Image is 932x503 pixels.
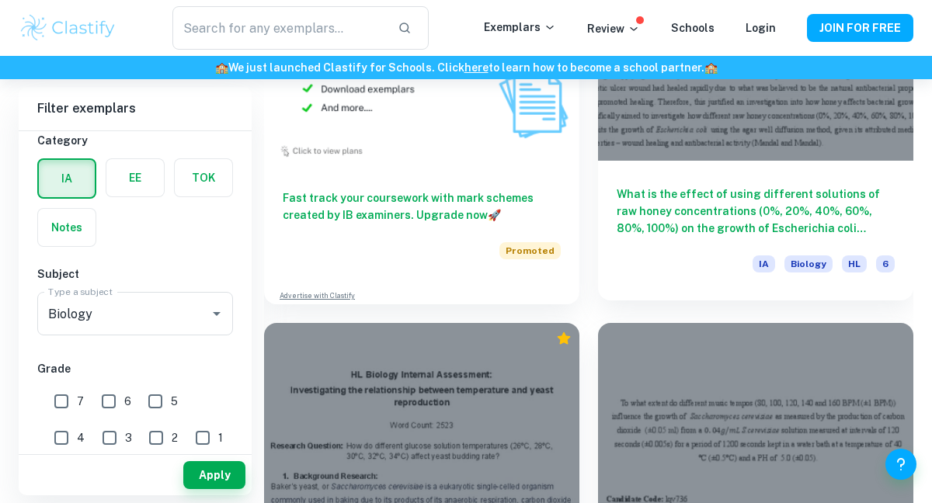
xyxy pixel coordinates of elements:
button: Apply [183,461,245,489]
a: Schools [671,22,715,34]
h6: Category [37,132,233,149]
span: Promoted [499,242,561,259]
a: Login [746,22,776,34]
p: Exemplars [484,19,556,36]
span: 6 [876,255,895,272]
button: Help and Feedback [885,449,916,480]
button: Open [206,303,228,324]
button: IA [39,160,95,197]
span: 3 [125,429,132,446]
h6: Subject [37,265,233,283]
span: 🏫 [215,61,228,74]
h6: We just launched Clastify for Schools. Click to learn how to become a school partner. [3,59,929,76]
button: EE [106,159,164,196]
span: 4 [77,429,85,446]
label: Type a subject [48,285,113,298]
a: Advertise with Clastify [280,290,355,301]
span: 6 [124,393,131,410]
input: Search for any exemplars... [172,6,385,50]
button: TOK [175,159,232,196]
div: Premium [556,331,572,346]
span: IA [753,255,775,272]
h6: Grade [37,360,233,377]
span: HL [842,255,867,272]
span: 🏫 [704,61,718,74]
a: here [464,61,489,74]
span: 1 [218,429,223,446]
p: Review [587,20,640,37]
span: Biology [784,255,833,272]
h6: Fast track your coursework with mark schemes created by IB examiners. Upgrade now [283,189,561,224]
span: 5 [171,393,178,410]
span: 7 [77,393,84,410]
span: 🚀 [488,209,501,221]
h6: What is the effect of using different solutions of raw honey concentrations (0%, 20%, 40%, 60%, 8... [617,186,895,237]
button: JOIN FOR FREE [807,14,913,42]
img: Clastify logo [19,12,117,43]
span: 2 [172,429,178,446]
button: Notes [38,209,96,246]
h6: Filter exemplars [19,87,252,130]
